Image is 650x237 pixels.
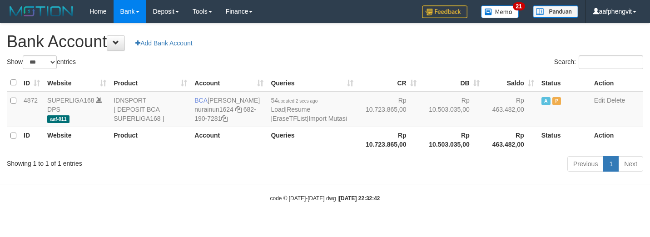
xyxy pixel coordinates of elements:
[20,92,44,127] td: 4872
[110,74,191,92] th: Product: activate to sort column ascending
[110,127,191,153] th: Product
[47,97,94,104] a: SUPERLIGA168
[357,127,420,153] th: Rp 10.723.865,00
[554,55,643,69] label: Search:
[7,155,264,168] div: Showing 1 to 1 of 1 entries
[483,74,538,92] th: Saldo: activate to sort column ascending
[420,92,483,127] td: Rp 10.503.035,00
[271,97,347,122] span: | | |
[7,5,76,18] img: MOTION_logo.png
[552,97,561,105] span: Paused
[271,97,318,104] span: 54
[270,195,380,202] small: code © [DATE]-[DATE] dwg |
[7,33,643,51] h1: Bank Account
[579,55,643,69] input: Search:
[481,5,519,18] img: Button%20Memo.svg
[538,74,590,92] th: Status
[267,74,357,92] th: Queries: activate to sort column ascending
[271,106,285,113] a: Load
[618,156,643,172] a: Next
[129,35,198,51] a: Add Bank Account
[603,156,619,172] a: 1
[194,97,208,104] span: BCA
[20,74,44,92] th: ID: activate to sort column ascending
[513,2,525,10] span: 21
[420,127,483,153] th: Rp 10.503.035,00
[191,92,267,127] td: [PERSON_NAME] 682-190-7281
[357,92,420,127] td: Rp 10.723.865,00
[533,5,578,18] img: panduan.png
[483,127,538,153] th: Rp 463.482,00
[420,74,483,92] th: DB: activate to sort column ascending
[594,97,605,104] a: Edit
[590,127,643,153] th: Action
[483,92,538,127] td: Rp 463.482,00
[20,127,44,153] th: ID
[567,156,604,172] a: Previous
[267,127,357,153] th: Queries
[235,106,242,113] a: Copy nurainun1624 to clipboard
[191,74,267,92] th: Account: activate to sort column ascending
[339,195,380,202] strong: [DATE] 22:32:42
[221,115,228,122] a: Copy 6821907281 to clipboard
[308,115,347,122] a: Import Mutasi
[191,127,267,153] th: Account
[47,115,69,123] span: aaf-011
[44,127,110,153] th: Website
[23,55,57,69] select: Showentries
[44,74,110,92] th: Website: activate to sort column ascending
[541,97,551,105] span: Active
[278,99,318,104] span: updated 2 secs ago
[422,5,467,18] img: Feedback.jpg
[357,74,420,92] th: CR: activate to sort column ascending
[110,92,191,127] td: IDNSPORT [ DEPOSIT BCA SUPERLIGA168 ]
[273,115,307,122] a: EraseTFList
[607,97,625,104] a: Delete
[194,106,233,113] a: nurainun1624
[44,92,110,127] td: DPS
[7,55,76,69] label: Show entries
[287,106,310,113] a: Resume
[590,74,643,92] th: Action
[538,127,590,153] th: Status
